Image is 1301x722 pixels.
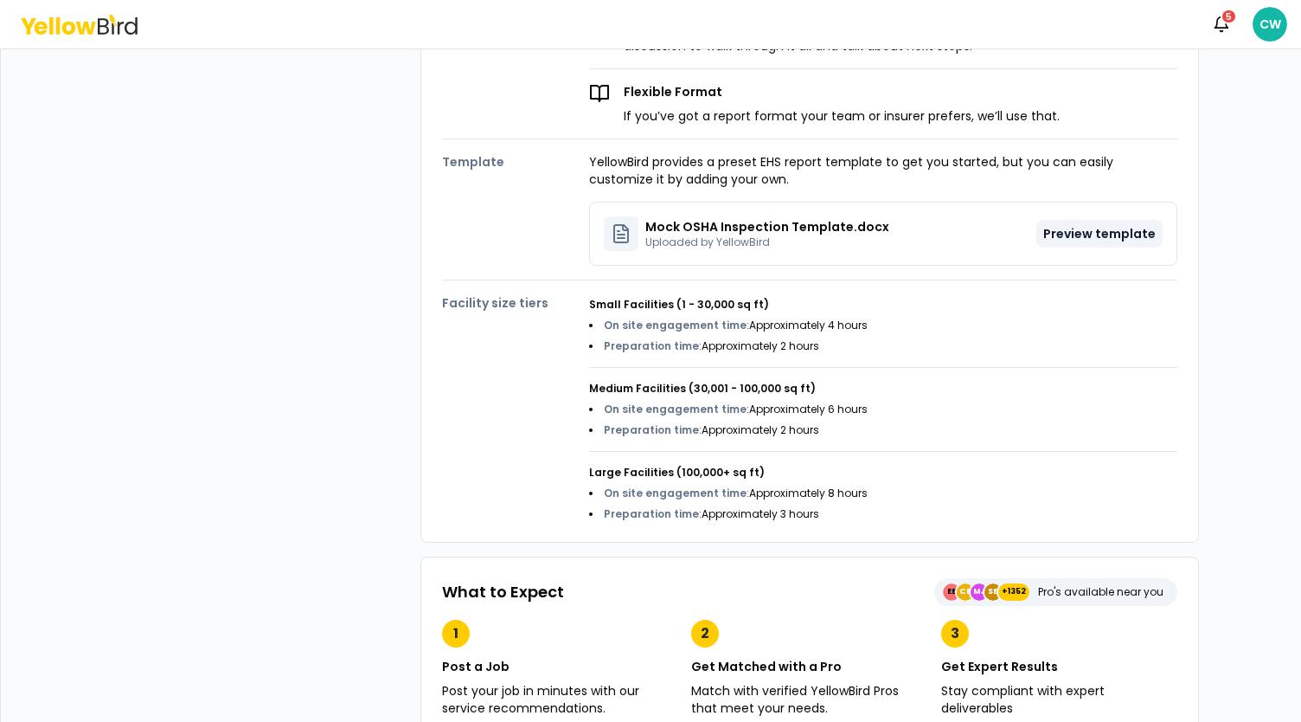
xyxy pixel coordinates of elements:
span: Preparation time [604,422,699,437]
h4: Medium Facilities (30,001 - 100,000 sq ft) [589,382,1177,396]
h4: Get Matched with a Pro [691,658,927,675]
span: On site engagement time [604,486,747,500]
p: Post your job in minutes with our service recommendations. [442,682,678,717]
span: CW [1253,7,1287,42]
li: : [589,403,868,416]
span: Approximately 4 hours [749,318,868,332]
div: 2 [691,620,719,648]
li: : [589,339,868,353]
p: Mock OSHA Inspection Template.docx [645,218,889,235]
span: Approximately 6 hours [749,402,868,416]
span: Approximately 2 hours [702,422,819,437]
span: On site engagement time [604,318,747,332]
h4: Post a Job [442,658,678,675]
p: YellowBird provides a preset EHS report template to get you started, but you can easily customize... [589,153,1177,188]
span: Approximately 8 hours [749,486,868,500]
span: +1352 [1002,583,1026,601]
div: 3 [941,620,969,648]
h4: Get Expert Results [941,658,1177,675]
span: Preparation time [604,506,699,521]
p: Stay compliant with expert deliverables [941,682,1177,717]
button: Preview template [1036,220,1163,248]
li: : [589,507,868,521]
li: : [589,423,868,437]
li: : [589,319,868,332]
span: MJ [971,583,988,601]
span: Approximately 3 hours [702,506,819,521]
h4: Facility size tiers [442,294,589,312]
div: 5 [1221,9,1237,24]
button: 5 [1204,7,1239,42]
h4: Template [442,153,589,171]
h4: Large Facilities (100,000+ sq ft) [589,466,1177,480]
p: Pro's available near you [1038,585,1163,599]
span: SE [984,583,1002,601]
span: CE [957,583,974,601]
span: Approximately 2 hours [702,338,819,353]
p: Flexible Format [624,83,1060,100]
h4: Small Facilities (1 - 30,000 sq ft) [589,298,1177,312]
p: If you’ve got a report format your team or insurer prefers, we’ll use that. [624,107,1060,125]
li: : [589,487,868,500]
p: Match with verified YellowBird Pros that meet your needs. [691,682,927,717]
p: Uploaded by YellowBird [645,235,889,249]
span: On site engagement time [604,402,747,416]
h3: What to Expect [442,580,564,604]
span: Preparation time [604,338,699,353]
div: 1 [442,620,470,648]
span: EE [943,583,960,601]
